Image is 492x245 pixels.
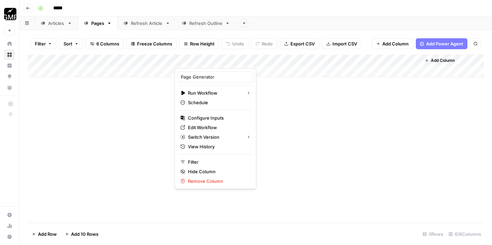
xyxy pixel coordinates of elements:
span: Add Column [382,40,409,47]
button: Add Column [422,56,457,65]
a: Home [4,38,15,49]
button: Undo [222,38,248,49]
span: Add Column [431,57,455,64]
span: Add Row [38,231,57,237]
span: Export CSV [290,40,315,47]
a: Usage [4,220,15,231]
button: Workspace: Growth Marketing Pro [4,5,15,23]
div: Articles [48,20,65,27]
span: Undo [232,40,244,47]
div: 0 Rows [420,229,446,240]
span: Sort [64,40,72,47]
span: Remove Column [188,178,248,185]
span: Edit Workflow [188,124,248,131]
button: Filter [30,38,56,49]
span: Filter [188,159,248,165]
a: Insights [4,60,15,71]
span: Schedule [188,99,248,106]
button: Import CSV [322,38,361,49]
button: Sort [59,38,83,49]
span: Freeze Columns [137,40,172,47]
button: Export CSV [280,38,319,49]
div: Refresh Outline [189,20,222,27]
button: Add Column [372,38,413,49]
span: Row Height [190,40,215,47]
span: Import CSV [332,40,357,47]
a: Refresh Article [118,16,176,30]
button: 6 Columns [86,38,124,49]
button: Freeze Columns [126,38,177,49]
button: Row Height [179,38,219,49]
div: 6/6 Columns [446,229,484,240]
span: Add 10 Rows [71,231,98,237]
button: Help + Support [4,231,15,242]
span: Configure Inputs [188,114,248,121]
button: Add Power Agent [416,38,467,49]
span: Filter [35,40,46,47]
span: Switch Version [188,134,241,140]
a: Pages [78,16,118,30]
a: Opportunities [4,71,15,82]
span: Add Power Agent [426,40,463,47]
a: Browse [4,49,15,60]
a: Refresh Outline [176,16,236,30]
span: Hide Column [188,168,248,175]
span: Redo [262,40,273,47]
button: Add 10 Rows [61,229,102,240]
a: Settings [4,209,15,220]
img: Growth Marketing Pro Logo [4,8,16,20]
a: Your Data [4,82,15,93]
span: 6 Columns [96,40,119,47]
span: Run Workflow [188,90,241,96]
a: Articles [35,16,78,30]
span: View History [188,143,248,150]
button: Redo [251,38,277,49]
div: Pages [91,20,104,27]
button: Add Row [28,229,61,240]
div: Refresh Article [131,20,163,27]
